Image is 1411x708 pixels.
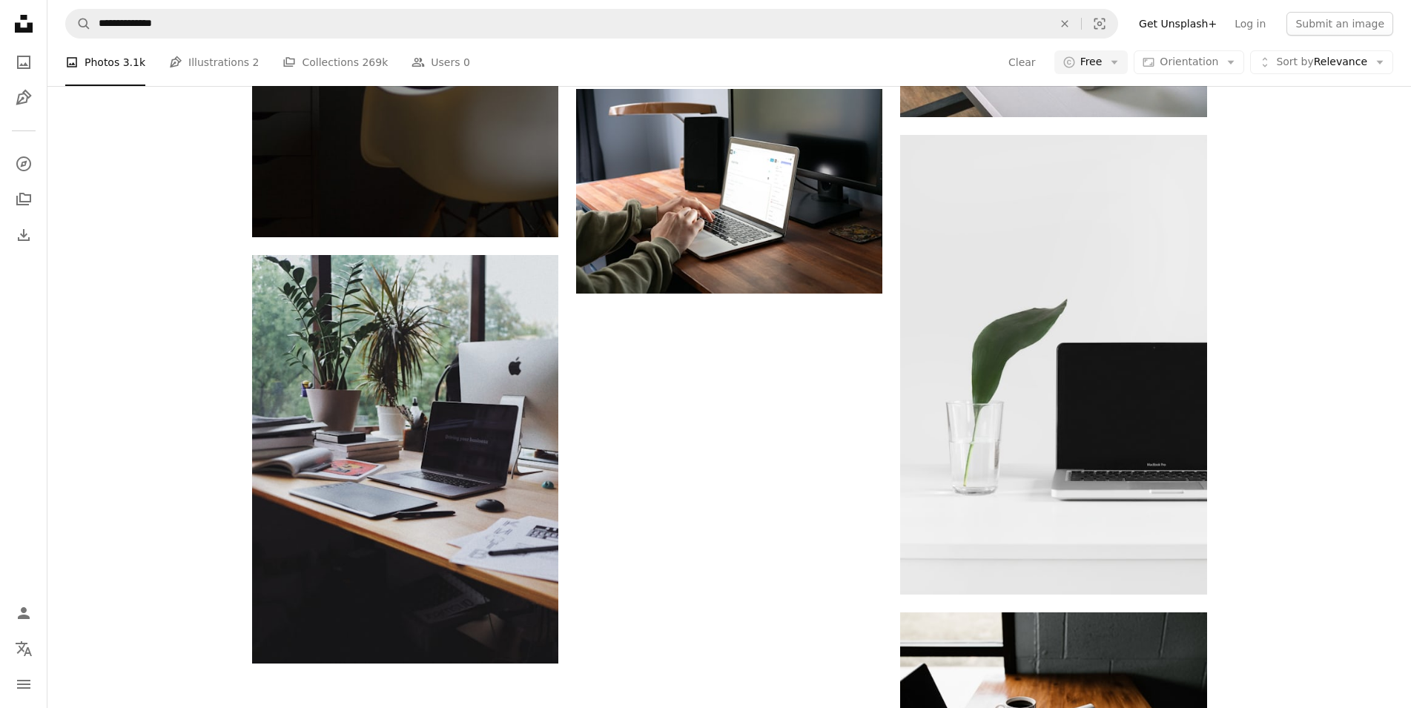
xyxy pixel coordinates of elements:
img: MacBook Pro beside plant in vase [900,135,1206,595]
button: Menu [9,669,39,699]
span: Free [1080,55,1103,70]
a: Collections [9,185,39,214]
button: Language [9,634,39,664]
a: Log in / Sign up [9,598,39,628]
span: Orientation [1160,56,1218,67]
img: MacBook Pro [252,255,558,664]
span: Relevance [1276,55,1367,70]
button: Visual search [1082,10,1117,38]
a: Get Unsplash+ [1130,12,1226,36]
form: Find visuals sitewide [65,9,1118,39]
button: Orientation [1134,50,1244,74]
img: person in gray jacket using macbook pro [576,89,882,294]
a: Users 0 [412,39,470,86]
span: 269k [362,54,388,70]
a: Collections 269k [282,39,388,86]
button: Submit an image [1286,12,1393,36]
button: Clear [1048,10,1081,38]
a: Download History [9,220,39,250]
a: Photos [9,47,39,77]
a: Illustrations 2 [169,39,259,86]
button: Search Unsplash [66,10,91,38]
a: Illustrations [9,83,39,113]
a: Log in [1226,12,1275,36]
span: Sort by [1276,56,1313,67]
a: Explore [9,149,39,179]
a: person in gray jacket using macbook pro [576,185,882,198]
button: Free [1054,50,1129,74]
a: MacBook Pro [252,452,558,466]
button: Sort byRelevance [1250,50,1393,74]
a: Home — Unsplash [9,9,39,42]
span: 0 [463,54,470,70]
span: 2 [253,54,260,70]
a: MacBook Pro beside plant in vase [900,357,1206,371]
button: Clear [1008,50,1037,74]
